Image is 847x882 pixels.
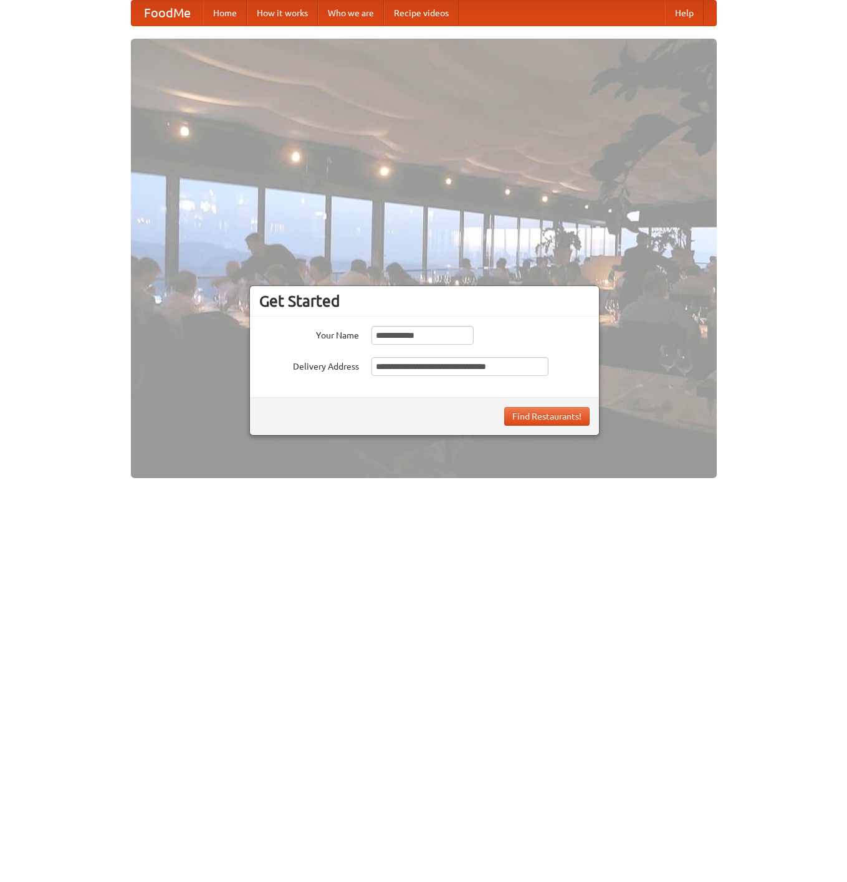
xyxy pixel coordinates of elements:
a: Help [665,1,704,26]
label: Delivery Address [259,357,359,373]
a: How it works [247,1,318,26]
a: Recipe videos [384,1,459,26]
label: Your Name [259,326,359,342]
a: FoodMe [132,1,203,26]
a: Home [203,1,247,26]
a: Who we are [318,1,384,26]
h3: Get Started [259,292,590,310]
button: Find Restaurants! [504,407,590,426]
